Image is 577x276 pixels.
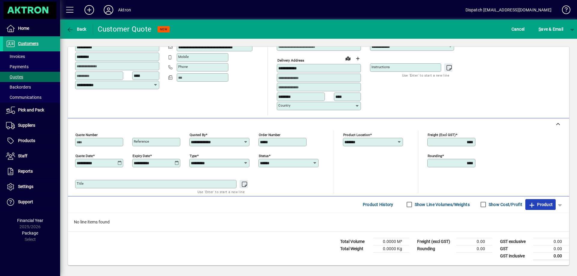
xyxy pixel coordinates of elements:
mat-hint: Use 'Enter' to start a new line [197,188,245,195]
mat-label: Country [278,103,290,108]
label: Show Cost/Profit [487,202,522,208]
button: Product [525,199,556,210]
span: Package [22,231,38,235]
a: Quotes [3,72,60,82]
div: No line items found [68,213,569,231]
td: 0.0000 Kg [373,245,409,252]
mat-label: Reference [134,139,149,144]
span: Communications [6,95,41,100]
mat-label: Quote number [75,132,98,137]
td: 0.00 [533,245,569,252]
div: Customer Quote [98,24,152,34]
a: Settings [3,179,60,194]
td: GST inclusive [497,252,533,260]
span: Home [18,26,29,31]
a: Reports [3,164,60,179]
mat-label: Type [190,153,197,158]
td: 0.00 [456,245,492,252]
a: Knowledge Base [557,1,569,21]
button: Save & Email [536,24,566,35]
button: Cancel [510,24,526,35]
mat-label: Quoted by [190,132,206,137]
a: View on map [343,53,353,63]
span: ave & Email [539,24,563,34]
app-page-header-button: Back [60,24,93,35]
span: Payments [6,64,29,69]
mat-label: Freight (excl GST) [428,132,456,137]
td: Total Volume [337,238,373,245]
td: 0.00 [533,252,569,260]
td: 0.00 [533,238,569,245]
mat-label: Title [77,181,84,186]
button: Back [65,24,88,35]
mat-label: Status [259,153,269,158]
div: Aktron [118,5,131,15]
a: Backorders [3,82,60,92]
span: NEW [160,27,167,31]
mat-label: Product location [343,132,370,137]
mat-label: Rounding [428,153,442,158]
span: Product [528,200,553,209]
a: Communications [3,92,60,102]
td: Freight (excl GST) [414,238,456,245]
mat-label: Expiry date [133,153,150,158]
span: Back [66,27,87,32]
label: Show Line Volumes/Weights [414,202,470,208]
button: Choose address [353,54,362,63]
span: Reports [18,169,33,174]
span: Suppliers [18,123,35,128]
span: Support [18,199,33,204]
span: Pick and Pack [18,108,44,112]
mat-label: Order number [259,132,280,137]
mat-label: Instructions [371,65,390,69]
mat-label: Quote date [75,153,93,158]
button: Add [80,5,99,15]
a: Staff [3,149,60,164]
span: S [539,27,541,32]
span: Settings [18,184,33,189]
td: GST exclusive [497,238,533,245]
button: Product History [360,199,396,210]
span: Staff [18,153,27,158]
span: Customers [18,41,38,46]
span: Financial Year [17,218,43,223]
span: Backorders [6,85,31,89]
span: Product History [363,200,393,209]
mat-hint: Use 'Enter' to start a new line [402,72,449,79]
a: Suppliers [3,118,60,133]
td: Rounding [414,245,456,252]
span: Quotes [6,74,23,79]
button: Profile [99,5,118,15]
td: GST [497,245,533,252]
td: Total Weight [337,245,373,252]
a: Payments [3,62,60,72]
a: Home [3,21,60,36]
mat-label: Mobile [178,55,189,59]
div: Dispatch [EMAIL_ADDRESS][DOMAIN_NAME] [466,5,551,15]
a: Products [3,133,60,148]
a: Pick and Pack [3,103,60,118]
span: Products [18,138,35,143]
a: Invoices [3,51,60,62]
a: Support [3,195,60,210]
td: 0.0000 M³ [373,238,409,245]
td: 0.00 [456,238,492,245]
mat-label: Phone [178,65,188,69]
span: Invoices [6,54,25,59]
span: Cancel [511,24,525,34]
